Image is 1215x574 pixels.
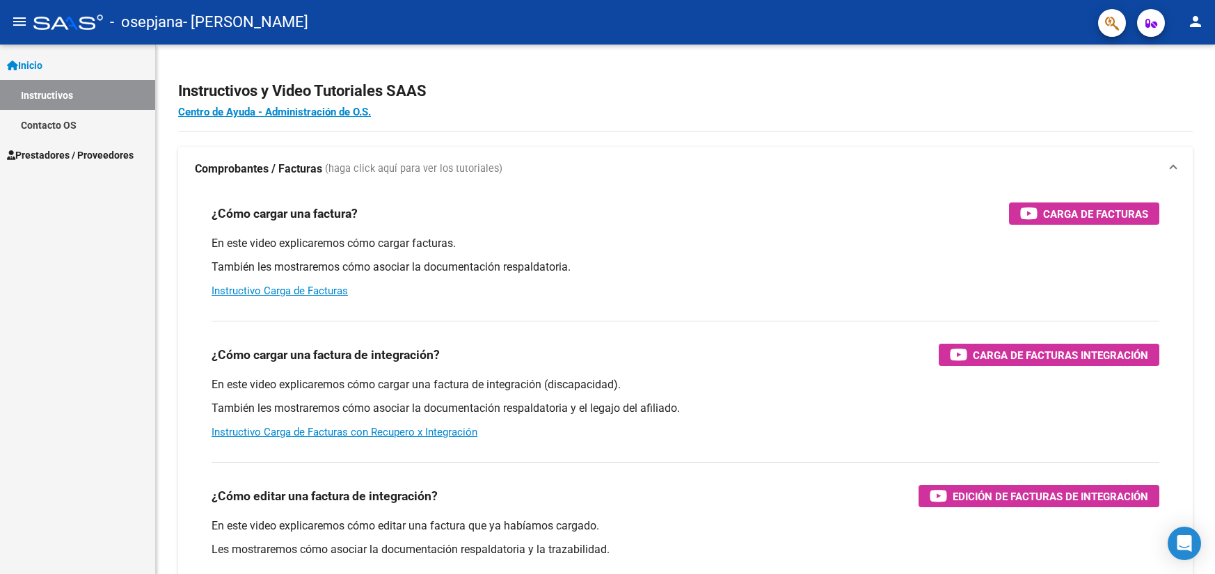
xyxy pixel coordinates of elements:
a: Instructivo Carga de Facturas [212,285,348,297]
p: También les mostraremos cómo asociar la documentación respaldatoria. [212,260,1159,275]
button: Carga de Facturas [1009,202,1159,225]
span: Inicio [7,58,42,73]
h2: Instructivos y Video Tutoriales SAAS [178,78,1193,104]
span: Edición de Facturas de integración [953,488,1148,505]
span: - osepjana [110,7,183,38]
span: - [PERSON_NAME] [183,7,308,38]
h3: ¿Cómo cargar una factura? [212,204,358,223]
button: Carga de Facturas Integración [939,344,1159,366]
mat-expansion-panel-header: Comprobantes / Facturas (haga click aquí para ver los tutoriales) [178,147,1193,191]
mat-icon: menu [11,13,28,30]
span: (haga click aquí para ver los tutoriales) [325,161,502,177]
a: Instructivo Carga de Facturas con Recupero x Integración [212,426,477,438]
a: Centro de Ayuda - Administración de O.S. [178,106,371,118]
mat-icon: person [1187,13,1204,30]
p: También les mostraremos cómo asociar la documentación respaldatoria y el legajo del afiliado. [212,401,1159,416]
span: Carga de Facturas Integración [973,346,1148,364]
p: Les mostraremos cómo asociar la documentación respaldatoria y la trazabilidad. [212,542,1159,557]
p: En este video explicaremos cómo editar una factura que ya habíamos cargado. [212,518,1159,534]
p: En este video explicaremos cómo cargar una factura de integración (discapacidad). [212,377,1159,392]
span: Prestadores / Proveedores [7,148,134,163]
span: Carga de Facturas [1043,205,1148,223]
h3: ¿Cómo cargar una factura de integración? [212,345,440,365]
strong: Comprobantes / Facturas [195,161,322,177]
p: En este video explicaremos cómo cargar facturas. [212,236,1159,251]
h3: ¿Cómo editar una factura de integración? [212,486,438,506]
div: Open Intercom Messenger [1168,527,1201,560]
button: Edición de Facturas de integración [919,485,1159,507]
